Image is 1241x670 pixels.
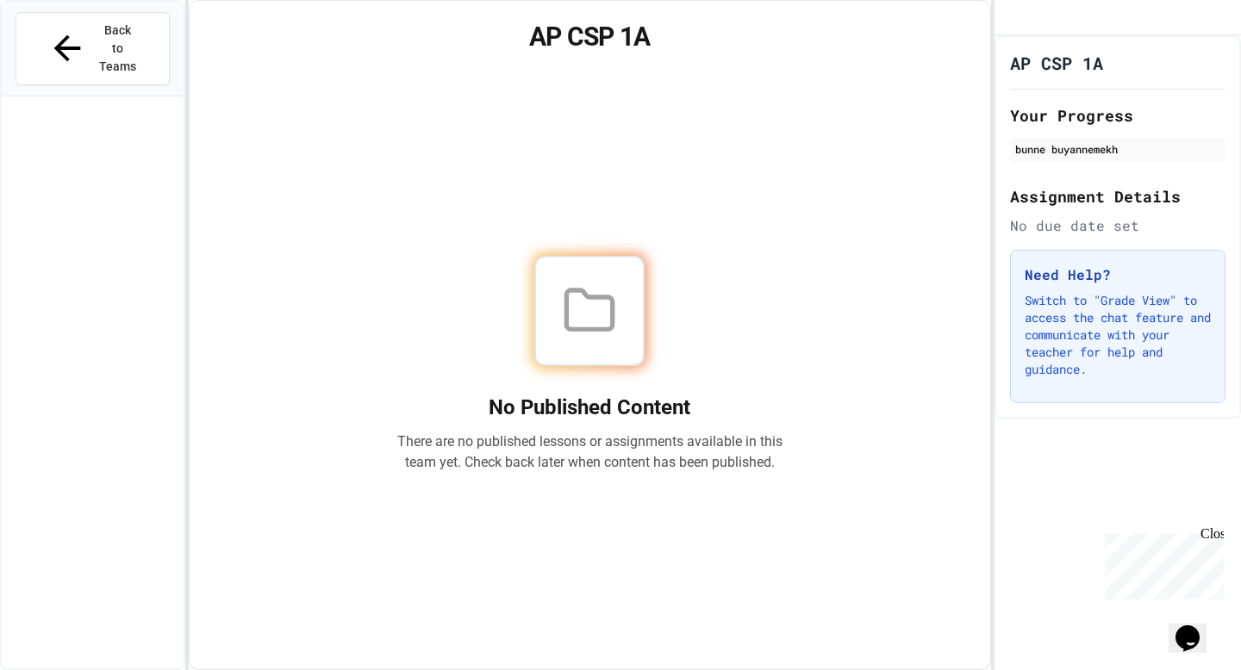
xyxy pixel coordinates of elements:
span: Back to Teams [97,22,138,76]
h2: No Published Content [396,394,783,421]
iframe: chat widget [1169,601,1224,653]
h2: Your Progress [1010,103,1225,127]
div: bunne buyannemekh [1015,141,1220,157]
h1: AP CSP 1A [210,22,970,53]
p: There are no published lessons or assignments available in this team yet. Check back later when c... [396,431,783,473]
div: No due date set [1010,215,1225,236]
iframe: chat widget [1098,526,1224,599]
h2: Assignment Details [1010,184,1225,208]
h3: Need Help? [1025,264,1211,285]
p: Switch to "Grade View" to access the chat feature and communicate with your teacher for help and ... [1025,292,1211,378]
button: Back to Teams [16,12,170,85]
div: Chat with us now!Close [7,7,119,109]
h1: AP CSP 1A [1010,51,1103,75]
